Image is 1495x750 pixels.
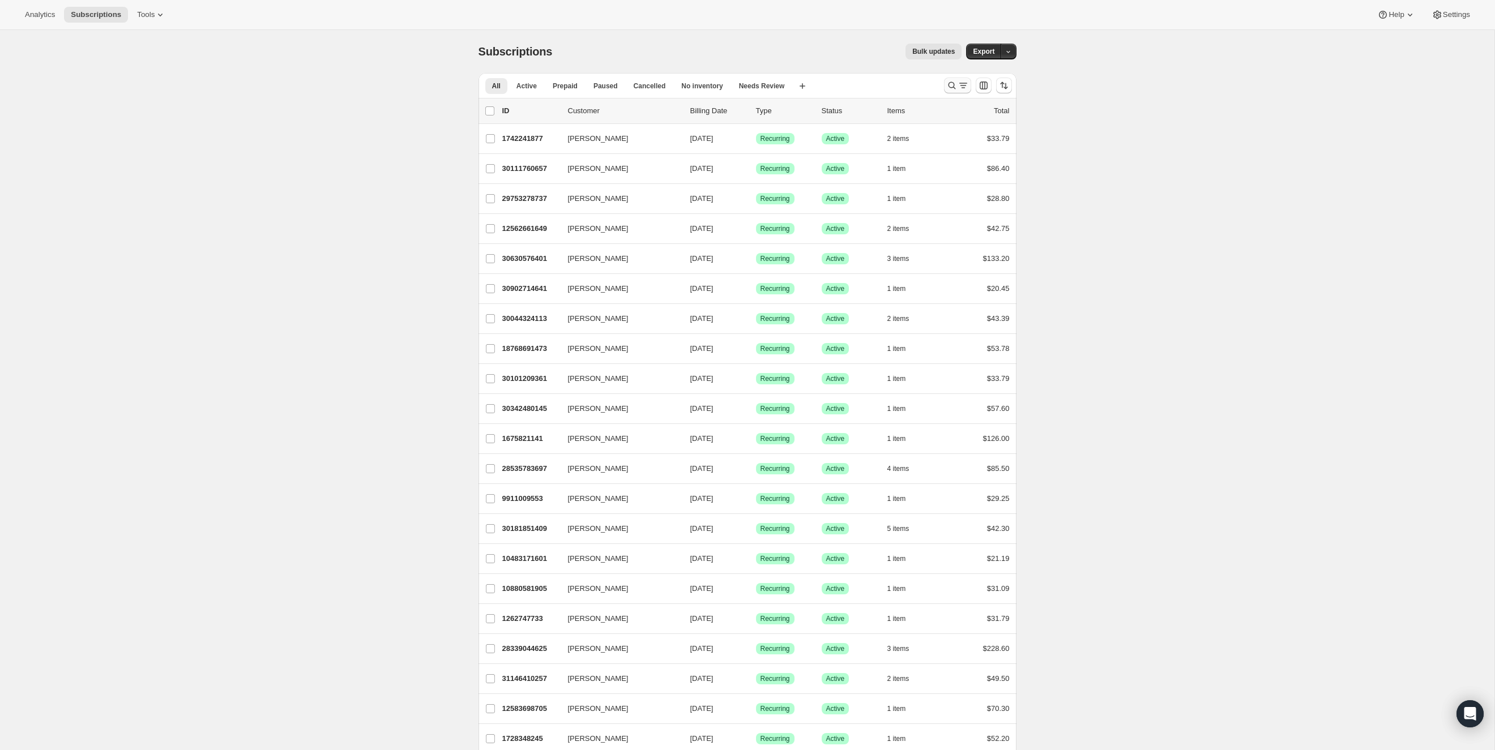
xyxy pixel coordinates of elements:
[761,434,790,443] span: Recurring
[887,374,906,383] span: 1 item
[826,254,845,263] span: Active
[561,490,674,508] button: [PERSON_NAME]
[887,521,922,537] button: 5 items
[826,644,845,653] span: Active
[761,374,790,383] span: Recurring
[561,220,674,238] button: [PERSON_NAME]
[1370,7,1422,23] button: Help
[561,640,674,658] button: [PERSON_NAME]
[593,82,618,91] span: Paused
[761,344,790,353] span: Recurring
[690,674,714,683] span: [DATE]
[887,404,906,413] span: 1 item
[502,641,1010,657] div: 28339044625[PERSON_NAME][DATE]SuccessRecurringSuccessActive3 items$228.60
[502,281,1010,297] div: 30902714641[PERSON_NAME][DATE]SuccessRecurringSuccessActive1 item$20.45
[502,371,1010,387] div: 30101209361[PERSON_NAME][DATE]SuccessRecurringSuccessActive1 item$33.79
[761,164,790,173] span: Recurring
[690,614,714,623] span: [DATE]
[568,493,629,504] span: [PERSON_NAME]
[887,371,919,387] button: 1 item
[502,403,559,414] p: 30342480145
[887,164,906,173] span: 1 item
[761,584,790,593] span: Recurring
[690,224,714,233] span: [DATE]
[568,163,629,174] span: [PERSON_NAME]
[690,105,747,117] p: Billing Date
[826,584,845,593] span: Active
[502,493,559,504] p: 9911009553
[502,401,1010,417] div: 30342480145[PERSON_NAME][DATE]SuccessRecurringSuccessActive1 item$57.60
[502,521,1010,537] div: 30181851409[PERSON_NAME][DATE]SuccessRecurringSuccessActive5 items$42.30
[568,193,629,204] span: [PERSON_NAME]
[502,223,559,234] p: 12562661649
[761,674,790,683] span: Recurring
[987,374,1010,383] span: $33.79
[987,734,1010,743] span: $52.20
[568,105,681,117] p: Customer
[502,283,559,294] p: 30902714641
[690,524,714,533] span: [DATE]
[690,644,714,653] span: [DATE]
[887,284,906,293] span: 1 item
[502,733,559,744] p: 1728348245
[987,704,1010,713] span: $70.30
[761,134,790,143] span: Recurring
[761,254,790,263] span: Recurring
[502,581,1010,597] div: 10880581905[PERSON_NAME][DATE]SuccessRecurringSuccessActive1 item$31.09
[502,133,559,144] p: 1742241877
[987,344,1010,353] span: $53.78
[739,82,785,91] span: Needs Review
[912,47,955,56] span: Bulk updates
[681,82,723,91] span: No inventory
[502,611,1010,627] div: 1262747733[PERSON_NAME][DATE]SuccessRecurringSuccessActive1 item$31.79
[944,78,971,93] button: Search and filter results
[502,491,1010,507] div: 9911009553[PERSON_NAME][DATE]SuccessRecurringSuccessActive1 item$29.25
[1443,10,1470,19] span: Settings
[502,583,559,594] p: 10880581905
[1456,700,1484,727] div: Open Intercom Messenger
[761,704,790,713] span: Recurring
[561,580,674,598] button: [PERSON_NAME]
[561,280,674,298] button: [PERSON_NAME]
[966,44,1001,59] button: Export
[561,340,674,358] button: [PERSON_NAME]
[826,434,845,443] span: Active
[987,494,1010,503] span: $29.25
[690,494,714,503] span: [DATE]
[887,194,906,203] span: 1 item
[887,641,922,657] button: 3 items
[553,82,578,91] span: Prepaid
[887,671,922,687] button: 2 items
[502,313,559,324] p: 30044324113
[561,670,674,688] button: [PERSON_NAME]
[690,554,714,563] span: [DATE]
[479,45,553,58] span: Subscriptions
[826,314,845,323] span: Active
[994,105,1009,117] p: Total
[887,554,906,563] span: 1 item
[690,704,714,713] span: [DATE]
[561,700,674,718] button: [PERSON_NAME]
[502,373,559,384] p: 30101209361
[690,194,714,203] span: [DATE]
[130,7,173,23] button: Tools
[502,163,559,174] p: 30111760657
[690,434,714,443] span: [DATE]
[502,311,1010,327] div: 30044324113[PERSON_NAME][DATE]SuccessRecurringSuccessActive2 items$43.39
[690,404,714,413] span: [DATE]
[561,130,674,148] button: [PERSON_NAME]
[983,254,1010,263] span: $133.20
[887,674,909,683] span: 2 items
[822,105,878,117] p: Status
[826,704,845,713] span: Active
[568,433,629,444] span: [PERSON_NAME]
[568,253,629,264] span: [PERSON_NAME]
[761,404,790,413] span: Recurring
[887,644,909,653] span: 3 items
[887,281,919,297] button: 1 item
[887,161,919,177] button: 1 item
[887,224,909,233] span: 2 items
[887,431,919,447] button: 1 item
[987,164,1010,173] span: $86.40
[976,78,992,93] button: Customize table column order and visibility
